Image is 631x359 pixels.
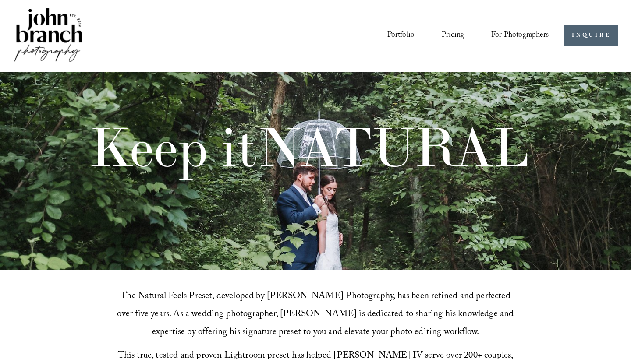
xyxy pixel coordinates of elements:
span: For Photographers [491,28,549,43]
span: NATURAL [257,113,529,181]
span: The Natural Feels Preset, developed by [PERSON_NAME] Photography, has been refined and perfected ... [117,289,516,341]
a: Pricing [442,28,464,44]
h1: Keep it [89,120,529,174]
a: INQUIRE [564,25,618,46]
a: folder dropdown [491,28,549,44]
a: Portfolio [387,28,415,44]
img: John Branch IV Photography [13,6,84,65]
